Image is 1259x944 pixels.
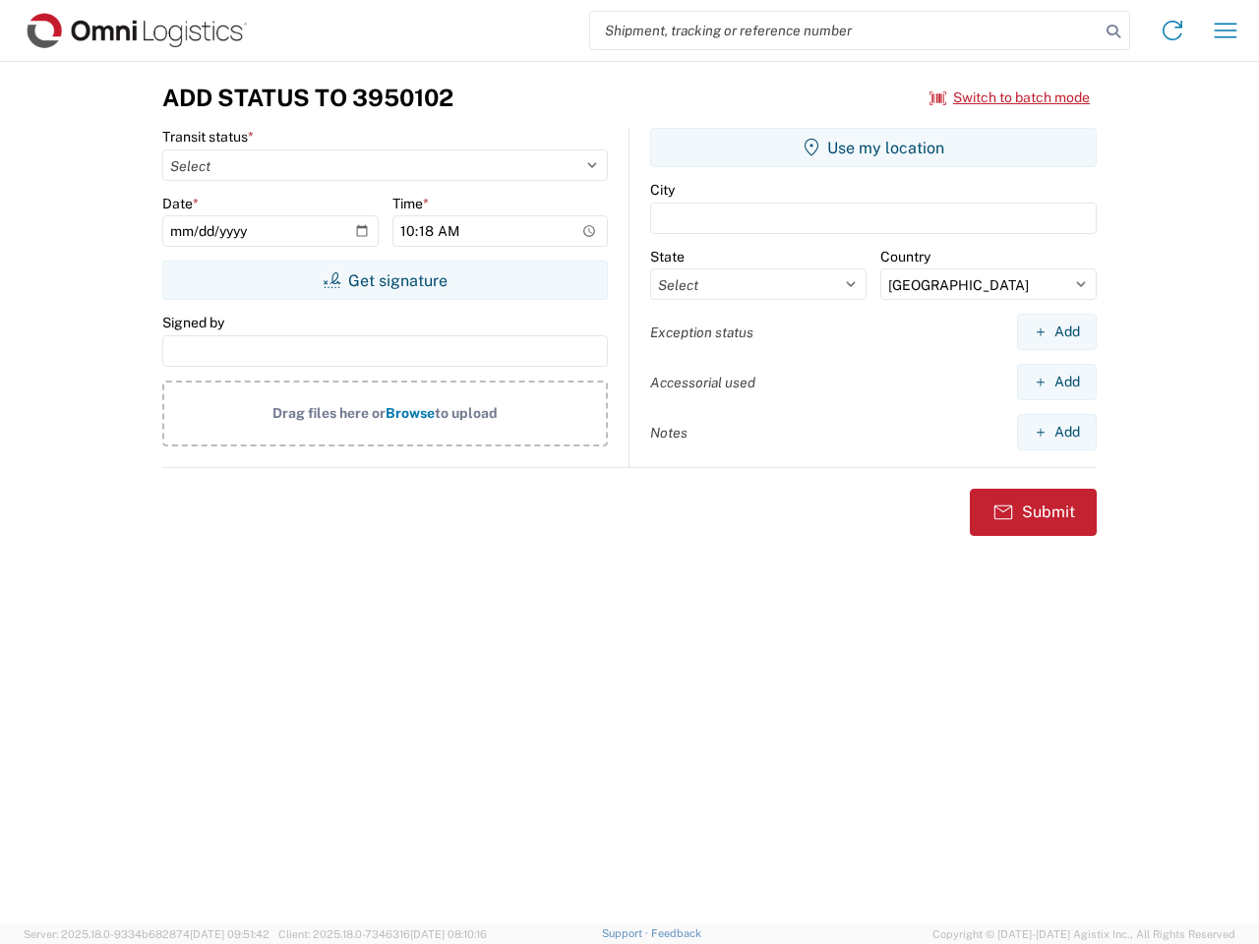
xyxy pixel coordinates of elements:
button: Add [1017,314,1097,350]
button: Add [1017,414,1097,450]
button: Add [1017,364,1097,400]
h3: Add Status to 3950102 [162,84,453,112]
a: Feedback [651,927,701,939]
button: Get signature [162,261,608,300]
label: Accessorial used [650,374,755,391]
span: to upload [435,405,498,421]
button: Use my location [650,128,1097,167]
label: Date [162,195,199,212]
button: Submit [970,489,1097,536]
span: [DATE] 09:51:42 [190,928,270,940]
span: Copyright © [DATE]-[DATE] Agistix Inc., All Rights Reserved [932,925,1235,943]
label: Exception status [650,324,753,341]
a: Support [602,927,651,939]
span: Drag files here or [272,405,386,421]
span: [DATE] 08:10:16 [410,928,487,940]
span: Browse [386,405,435,421]
label: Transit status [162,128,254,146]
label: Time [392,195,429,212]
input: Shipment, tracking or reference number [590,12,1100,49]
label: Signed by [162,314,224,331]
label: Country [880,248,930,265]
span: Server: 2025.18.0-9334b682874 [24,928,270,940]
button: Switch to batch mode [929,82,1090,114]
span: Client: 2025.18.0-7346316 [278,928,487,940]
label: State [650,248,685,265]
label: City [650,181,675,199]
label: Notes [650,424,688,442]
